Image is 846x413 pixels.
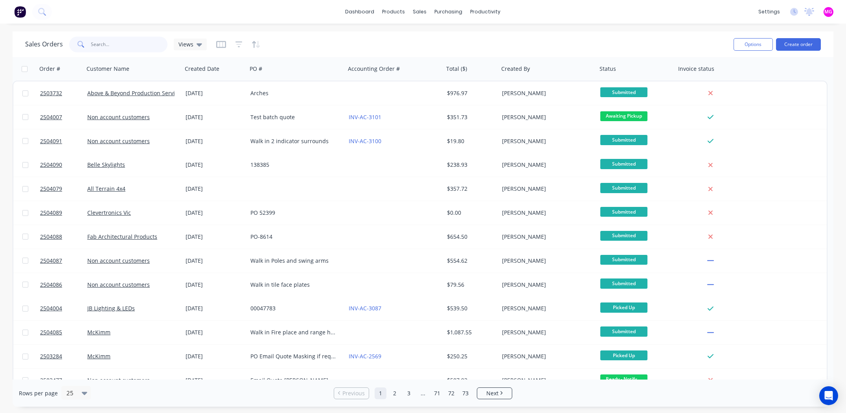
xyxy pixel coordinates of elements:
span: 2504087 [40,257,62,265]
input: Search... [91,37,168,52]
div: [DATE] [186,113,244,121]
span: Picked Up [600,350,647,360]
ul: Pagination [331,387,515,399]
span: 2504091 [40,137,62,145]
span: 2504007 [40,113,62,121]
div: $539.50 [447,304,493,312]
div: 138385 [250,161,338,169]
span: Rows per page [19,389,58,397]
span: Submitted [600,255,647,265]
span: 2504090 [40,161,62,169]
div: $1,087.55 [447,328,493,336]
div: $238.93 [447,161,493,169]
div: [PERSON_NAME] [502,257,589,265]
div: [PERSON_NAME] [502,113,589,121]
div: [DATE] [186,281,244,289]
span: 2504088 [40,233,62,241]
div: Walk in Poles and swing arms [250,257,338,265]
div: [DATE] [186,304,244,312]
div: [DATE] [186,89,244,97]
a: dashboard [342,6,379,18]
a: 2503284 [40,345,87,368]
a: 2504086 [40,273,87,297]
div: [PERSON_NAME] [502,328,589,336]
a: Page 1 is your current page [375,387,386,399]
a: Previous page [334,389,369,397]
a: McKimm [87,352,110,360]
a: Clevertronics Vic [87,209,131,216]
a: 2504090 [40,153,87,177]
div: [PERSON_NAME] [502,281,589,289]
a: 2504091 [40,129,87,153]
div: [PERSON_NAME] [502,304,589,312]
div: $351.73 [447,113,493,121]
div: Accounting Order # [348,65,400,73]
a: Non account customers [87,281,150,288]
div: $976.97 [447,89,493,97]
div: Invoice status [678,65,714,73]
div: [PERSON_NAME] [502,352,589,360]
a: Belle Skylights [87,161,125,168]
div: [DATE] [186,185,244,193]
div: [DATE] [186,257,244,265]
a: 2503732 [40,81,87,105]
a: Non account customers [87,113,150,121]
div: $654.50 [447,233,493,241]
div: settings [754,6,784,18]
div: [DATE] [186,376,244,384]
div: Created Date [185,65,219,73]
span: Picked Up [600,302,647,312]
span: 2504086 [40,281,62,289]
button: Options [734,38,773,51]
div: PO # [250,65,262,73]
a: 2504004 [40,297,87,320]
div: 00047783 [250,304,338,312]
a: INV-AC-3100 [349,137,381,145]
div: $19.80 [447,137,493,145]
a: Page 71 [431,387,443,399]
a: Jump forward [417,387,429,399]
a: Non account customers [87,376,150,384]
span: Submitted [600,278,647,288]
a: 2504089 [40,201,87,225]
div: PO 52399 [250,209,338,217]
a: 2504007 [40,105,87,129]
div: PO Email Quote Masking if required [250,352,338,360]
a: INV-AC-3101 [349,113,381,121]
a: Page 72 [445,387,457,399]
div: [PERSON_NAME] [502,185,589,193]
a: Above & Beyond Production Services [87,89,184,97]
span: Previous [342,389,365,397]
a: 2504079 [40,177,87,201]
div: [PERSON_NAME] [502,137,589,145]
span: 2504004 [40,304,62,312]
div: products [379,6,409,18]
div: Customer Name [86,65,129,73]
a: 2503477 [40,369,87,392]
a: Non account customers [87,137,150,145]
a: Page 2 [389,387,401,399]
div: productivity [467,6,505,18]
div: PO-8614 [250,233,338,241]
div: $79.56 [447,281,493,289]
div: $0.00 [447,209,493,217]
a: Non account customers [87,257,150,264]
div: [DATE] [186,328,244,336]
a: 2504088 [40,225,87,249]
div: Walk in tile face plates [250,281,338,289]
div: [DATE] [186,352,244,360]
div: [PERSON_NAME] [502,376,589,384]
span: Views [178,40,193,48]
span: Ready - Notify ... [600,374,647,384]
span: MG [825,8,833,15]
a: 2504087 [40,249,87,273]
span: Awaiting Pickup [600,111,647,121]
div: Status [600,65,616,73]
a: INV-AC-3087 [349,304,381,312]
div: Email Quote [PERSON_NAME] [250,376,338,384]
a: INV-AC-2569 [349,352,381,360]
div: $554.62 [447,257,493,265]
a: JB Lighting & LEDs [87,304,135,312]
img: Factory [14,6,26,18]
div: Total ($) [446,65,467,73]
